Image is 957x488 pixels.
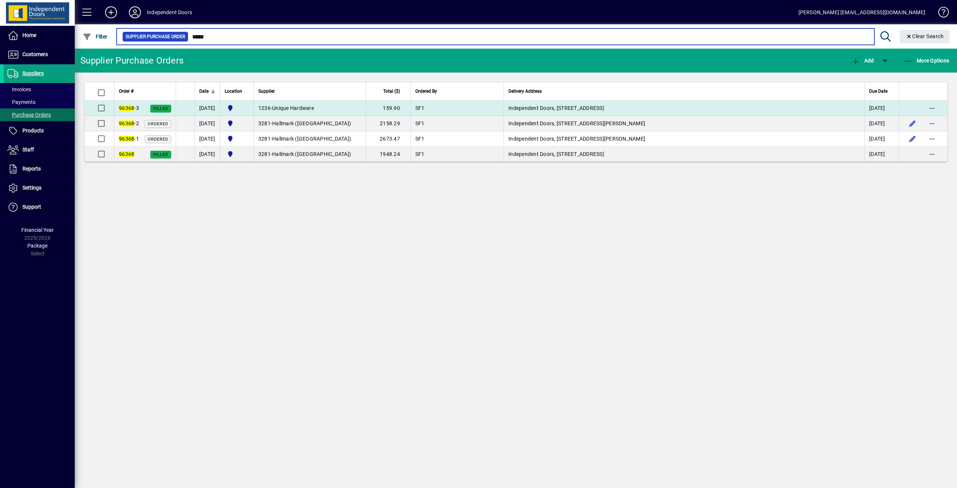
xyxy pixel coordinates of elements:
[366,147,410,162] td: 1948.24
[126,33,185,40] span: Supplier Purchase Order
[153,106,168,111] span: Filled
[869,87,894,95] div: Due Date
[869,87,887,95] span: Due Date
[153,152,168,157] span: Filled
[199,87,215,95] div: Date
[415,151,425,157] span: SF1
[194,101,220,116] td: [DATE]
[99,6,123,19] button: Add
[383,87,400,95] span: Total ($)
[7,112,51,118] span: Purchase Orders
[199,87,209,95] span: Date
[851,58,874,64] span: Add
[21,227,54,233] span: Financial Year
[798,6,925,18] div: [PERSON_NAME] [EMAIL_ADDRESS][DOMAIN_NAME]
[258,87,361,95] div: Supplier
[926,148,938,160] button: More options
[4,26,75,45] a: Home
[4,96,75,108] a: Payments
[415,136,425,142] span: SF1
[4,160,75,178] a: Reports
[272,136,351,142] span: Hallmark ([GEOGRAPHIC_DATA])
[225,87,242,95] span: Location
[119,87,133,95] span: Order #
[148,122,168,126] span: Ordered
[81,30,110,43] button: Filter
[27,243,47,249] span: Package
[272,120,351,126] span: Hallmark ([GEOGRAPHIC_DATA])
[258,136,271,142] span: 3281
[415,120,425,126] span: SF1
[119,120,134,126] em: 96368
[258,120,271,126] span: 3281
[4,122,75,140] a: Products
[904,58,950,64] span: More Options
[119,105,139,111] span: -3
[849,54,876,67] button: Add
[504,147,864,162] td: Independent Doors, [STREET_ADDRESS]
[119,120,139,126] span: -2
[926,133,938,145] button: More options
[22,51,48,57] span: Customers
[504,131,864,147] td: Independent Doors, [STREET_ADDRESS][PERSON_NAME]
[225,134,249,143] span: Cromwell Central Otago
[147,6,192,18] div: Independent Doors
[906,33,944,39] span: Clear Search
[22,166,41,172] span: Reports
[22,204,41,210] span: Support
[907,133,918,145] button: Edit
[4,108,75,121] a: Purchase Orders
[253,147,366,162] td: -
[370,87,407,95] div: Total ($)
[864,131,899,147] td: [DATE]
[80,55,184,67] div: Supplier Purchase Orders
[83,34,108,40] span: Filter
[194,116,220,131] td: [DATE]
[253,131,366,147] td: -
[119,136,134,142] em: 96368
[4,45,75,64] a: Customers
[258,105,271,111] span: 1236
[22,70,44,76] span: Suppliers
[366,116,410,131] td: 2158.29
[119,105,134,111] em: 96368
[258,87,275,95] span: Supplier
[415,105,425,111] span: SF1
[366,131,410,147] td: 2673.47
[258,151,271,157] span: 3281
[902,54,951,67] button: More Options
[926,117,938,129] button: More options
[22,128,44,133] span: Products
[194,147,220,162] td: [DATE]
[148,137,168,142] span: Ordered
[119,87,171,95] div: Order #
[272,151,351,157] span: Hallmark ([GEOGRAPHIC_DATA])
[225,87,249,95] div: Location
[253,116,366,131] td: -
[272,105,314,111] span: Unique Hardware
[225,104,249,113] span: Cromwell Central Otago
[22,32,36,38] span: Home
[119,151,134,157] em: 96368
[4,141,75,159] a: Staff
[22,147,34,153] span: Staff
[22,185,41,191] span: Settings
[900,30,950,43] button: Clear
[4,198,75,217] a: Support
[123,6,147,19] button: Profile
[907,117,918,129] button: Edit
[864,101,899,116] td: [DATE]
[7,99,36,105] span: Payments
[119,136,139,142] span: -1
[4,179,75,197] a: Settings
[7,86,31,92] span: Invoices
[504,101,864,116] td: Independent Doors, [STREET_ADDRESS]
[225,150,249,159] span: Cromwell Central Otago
[926,102,938,114] button: More options
[415,87,437,95] span: Ordered By
[225,119,249,128] span: Cromwell Central Otago
[508,87,542,95] span: Delivery Address
[504,116,864,131] td: Independent Doors, [STREET_ADDRESS][PERSON_NAME]
[415,87,499,95] div: Ordered By
[366,101,410,116] td: 159.90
